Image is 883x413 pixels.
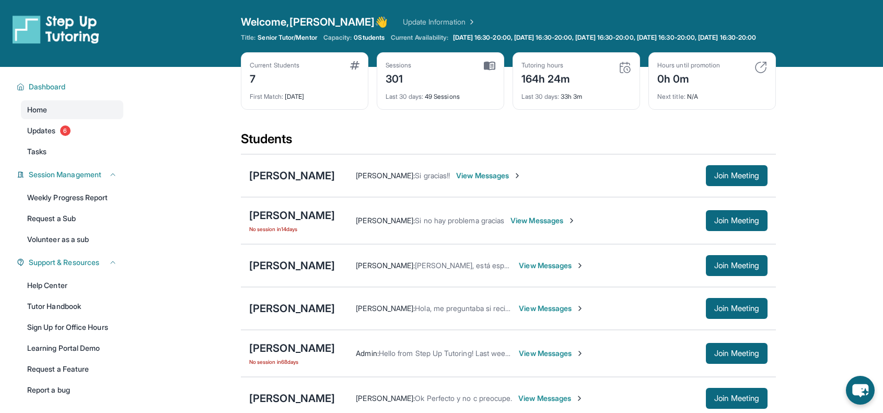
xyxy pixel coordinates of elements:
span: Join Meeting [714,217,759,224]
span: View Messages [519,348,584,359]
span: No session in 14 days [249,225,335,233]
span: Tasks [27,146,47,157]
span: No session in 68 days [249,358,335,366]
div: [PERSON_NAME] [249,341,335,355]
span: Capacity: [323,33,352,42]
button: Join Meeting [706,210,768,231]
a: Learning Portal Demo [21,339,123,358]
img: Chevron Right [466,17,476,27]
button: Join Meeting [706,165,768,186]
a: Request a Sub [21,209,123,228]
span: [DATE] 16:30-20:00, [DATE] 16:30-20:00, [DATE] 16:30-20:00, [DATE] 16:30-20:00, [DATE] 16:30-20:00 [453,33,757,42]
span: Next title : [657,93,686,100]
div: N/A [657,86,767,101]
div: Current Students [250,61,299,70]
span: Si gracias!! [415,171,450,180]
a: Weekly Progress Report [21,188,123,207]
a: Update Information [403,17,476,27]
a: Request a Feature [21,360,123,378]
span: Support & Resources [29,257,99,268]
span: Last 30 days : [386,93,423,100]
div: [PERSON_NAME] [249,301,335,316]
div: 7 [250,70,299,86]
span: Title: [241,33,255,42]
button: Support & Resources [25,257,117,268]
img: Chevron-Right [576,349,584,358]
div: 0h 0m [657,70,720,86]
span: 0 Students [354,33,385,42]
div: Hours until promotion [657,61,720,70]
a: Updates6 [21,121,123,140]
span: [PERSON_NAME] : [356,171,415,180]
div: Sessions [386,61,412,70]
div: 33h 3m [521,86,631,101]
div: Tutoring hours [521,61,571,70]
img: card [350,61,359,70]
a: Home [21,100,123,119]
span: First Match : [250,93,283,100]
img: Chevron-Right [575,394,584,403]
a: Report a bug [21,381,123,399]
span: View Messages [510,215,576,226]
span: Welcome, [PERSON_NAME] 👋 [241,15,388,29]
div: [DATE] [250,86,359,101]
span: Ok Perfecto y no c preocupe. [415,394,512,403]
span: Session Management [29,169,101,180]
a: Volunteer as a sub [21,230,123,249]
a: Tasks [21,142,123,161]
span: Current Availability: [391,33,448,42]
div: 164h 24m [521,70,571,86]
span: View Messages [519,260,584,271]
span: Last 30 days : [521,93,559,100]
img: logo [13,15,99,44]
div: [PERSON_NAME] [249,258,335,273]
div: [PERSON_NAME] [249,208,335,223]
img: card [754,61,767,74]
span: Si no hay problema gracias [415,216,504,225]
button: Session Management [25,169,117,180]
div: 49 Sessions [386,86,495,101]
a: Tutor Handbook [21,297,123,316]
span: Join Meeting [714,262,759,269]
button: Join Meeting [706,298,768,319]
div: [PERSON_NAME] [249,391,335,406]
img: Chevron-Right [576,304,584,313]
span: View Messages [456,170,521,181]
button: Join Meeting [706,388,768,409]
a: [DATE] 16:30-20:00, [DATE] 16:30-20:00, [DATE] 16:30-20:00, [DATE] 16:30-20:00, [DATE] 16:30-20:00 [451,33,759,42]
span: View Messages [519,303,584,314]
a: Sign Up for Office Hours [21,318,123,337]
span: View Messages [518,393,584,404]
span: [PERSON_NAME] : [356,216,415,225]
button: Dashboard [25,82,117,92]
a: Help Center [21,276,123,295]
span: Admin : [356,349,378,358]
img: Chevron-Right [567,216,576,225]
span: Home [27,105,47,115]
span: [PERSON_NAME] : [356,261,415,270]
img: Chevron-Right [576,261,584,270]
span: [PERSON_NAME], está esperando en línea para la tutoría. Gracias [415,261,630,270]
span: 6 [60,125,71,136]
button: Join Meeting [706,255,768,276]
div: 301 [386,70,412,86]
div: [PERSON_NAME] [249,168,335,183]
span: Senior Tutor/Mentor [258,33,317,42]
span: Dashboard [29,82,66,92]
span: Join Meeting [714,350,759,357]
img: card [619,61,631,74]
button: Join Meeting [706,343,768,364]
span: Join Meeting [714,173,759,179]
div: Students [241,131,776,154]
img: card [484,61,495,71]
img: Chevron-Right [513,171,521,180]
span: [PERSON_NAME] : [356,304,415,313]
span: [PERSON_NAME] : [356,394,415,403]
span: Join Meeting [714,395,759,401]
span: Updates [27,125,56,136]
span: Join Meeting [714,305,759,312]
button: chat-button [846,376,875,405]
